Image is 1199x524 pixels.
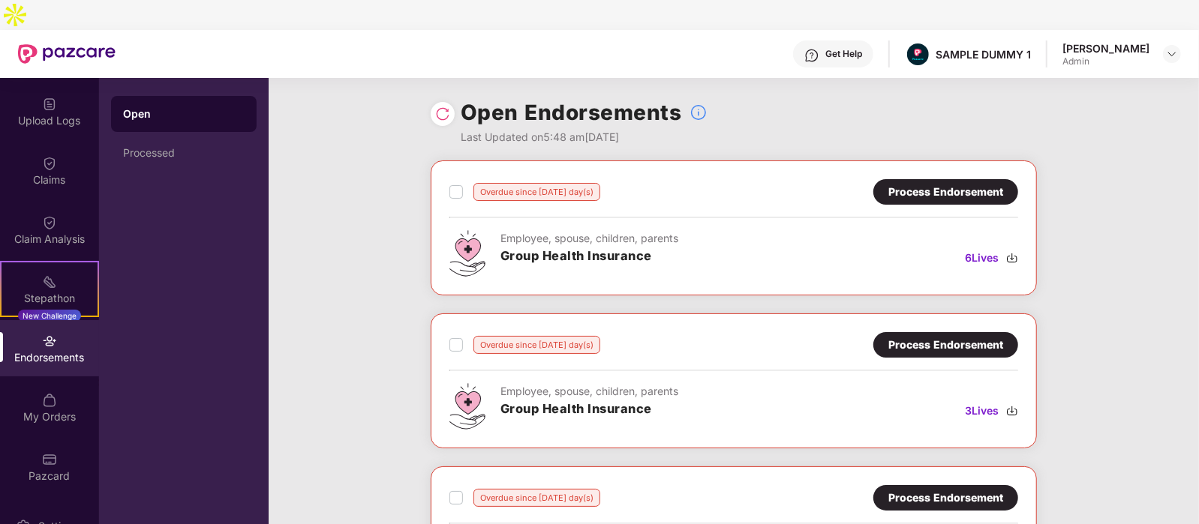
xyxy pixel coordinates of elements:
span: 6 Lives [965,250,999,266]
div: Last Updated on 5:48 am[DATE] [461,129,708,145]
div: Processed [123,147,245,159]
img: svg+xml;base64,PHN2ZyB4bWxucz0iaHR0cDovL3d3dy53My5vcmcvMjAwMC9zdmciIHdpZHRoPSI0Ny43MTQiIGhlaWdodD... [449,383,485,430]
div: Stepathon [2,291,98,306]
div: Process Endorsement [888,184,1003,200]
div: Get Help [825,48,862,60]
img: svg+xml;base64,PHN2ZyBpZD0iTXlfT3JkZXJzIiBkYXRhLW5hbWU9Ik15IE9yZGVycyIgeG1sbnM9Imh0dHA6Ly93d3cudz... [42,393,57,408]
img: svg+xml;base64,PHN2ZyBpZD0iSW5mb18tXzMyeDMyIiBkYXRhLW5hbWU9IkluZm8gLSAzMngzMiIgeG1sbnM9Imh0dHA6Ly... [690,103,708,121]
img: svg+xml;base64,PHN2ZyBpZD0iRG93bmxvYWQtMzJ4MzIiIHhtbG5zPSJodHRwOi8vd3d3LnczLm9yZy8yMDAwL3N2ZyIgd2... [1006,252,1018,264]
div: Open [123,106,245,121]
img: svg+xml;base64,PHN2ZyBpZD0iUGF6Y2FyZCIgeG1sbnM9Imh0dHA6Ly93d3cudzMub3JnLzIwMDAvc3ZnIiB3aWR0aD0iMj... [42,452,57,467]
h3: Group Health Insurance [500,400,678,419]
div: Process Endorsement [888,490,1003,506]
img: svg+xml;base64,PHN2ZyBpZD0iRW5kb3JzZW1lbnRzIiB4bWxucz0iaHR0cDovL3d3dy53My5vcmcvMjAwMC9zdmciIHdpZH... [42,334,57,349]
div: Employee, spouse, children, parents [500,230,678,247]
img: svg+xml;base64,PHN2ZyBpZD0iRHJvcGRvd24tMzJ4MzIiIHhtbG5zPSJodHRwOi8vd3d3LnczLm9yZy8yMDAwL3N2ZyIgd2... [1166,48,1178,60]
h1: Open Endorsements [461,96,682,129]
img: svg+xml;base64,PHN2ZyBpZD0iQ2xhaW0iIHhtbG5zPSJodHRwOi8vd3d3LnczLm9yZy8yMDAwL3N2ZyIgd2lkdGg9IjIwIi... [42,215,57,230]
img: New Pazcare Logo [18,44,116,64]
img: svg+xml;base64,PHN2ZyB4bWxucz0iaHR0cDovL3d3dy53My5vcmcvMjAwMC9zdmciIHdpZHRoPSIyMSIgaGVpZ2h0PSIyMC... [42,274,57,289]
img: svg+xml;base64,PHN2ZyBpZD0iSGVscC0zMngzMiIgeG1sbnM9Imh0dHA6Ly93d3cudzMub3JnLzIwMDAvc3ZnIiB3aWR0aD... [804,48,819,63]
img: Pazcare_Alternative_logo-01-01.png [907,43,929,65]
img: svg+xml;base64,PHN2ZyBpZD0iRG93bmxvYWQtMzJ4MzIiIHhtbG5zPSJodHRwOi8vd3d3LnczLm9yZy8yMDAwL3N2ZyIgd2... [1006,405,1018,417]
img: svg+xml;base64,PHN2ZyBpZD0iQ2xhaW0iIHhtbG5zPSJodHRwOi8vd3d3LnczLm9yZy8yMDAwL3N2ZyIgd2lkdGg9IjIwIi... [42,156,57,171]
div: Overdue since [DATE] day(s) [473,489,600,507]
div: Admin [1062,55,1149,67]
div: SAMPLE DUMMY 1 [936,47,1031,61]
div: Overdue since [DATE] day(s) [473,336,600,354]
img: svg+xml;base64,PHN2ZyBpZD0iUmVsb2FkLTMyeDMyIiB4bWxucz0iaHR0cDovL3d3dy53My5vcmcvMjAwMC9zdmciIHdpZH... [435,106,450,121]
span: 3 Lives [965,403,999,419]
img: svg+xml;base64,PHN2ZyBpZD0iVXBsb2FkX0xvZ3MiIGRhdGEtbmFtZT0iVXBsb2FkIExvZ3MiIHhtbG5zPSJodHRwOi8vd3... [42,97,57,112]
div: Employee, spouse, children, parents [500,383,678,400]
img: svg+xml;base64,PHN2ZyB4bWxucz0iaHR0cDovL3d3dy53My5vcmcvMjAwMC9zdmciIHdpZHRoPSI0Ny43MTQiIGhlaWdodD... [449,230,485,277]
div: Overdue since [DATE] day(s) [473,183,600,201]
div: [PERSON_NAME] [1062,41,1149,55]
div: Process Endorsement [888,337,1003,353]
div: New Challenge [18,310,81,322]
h3: Group Health Insurance [500,247,678,266]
